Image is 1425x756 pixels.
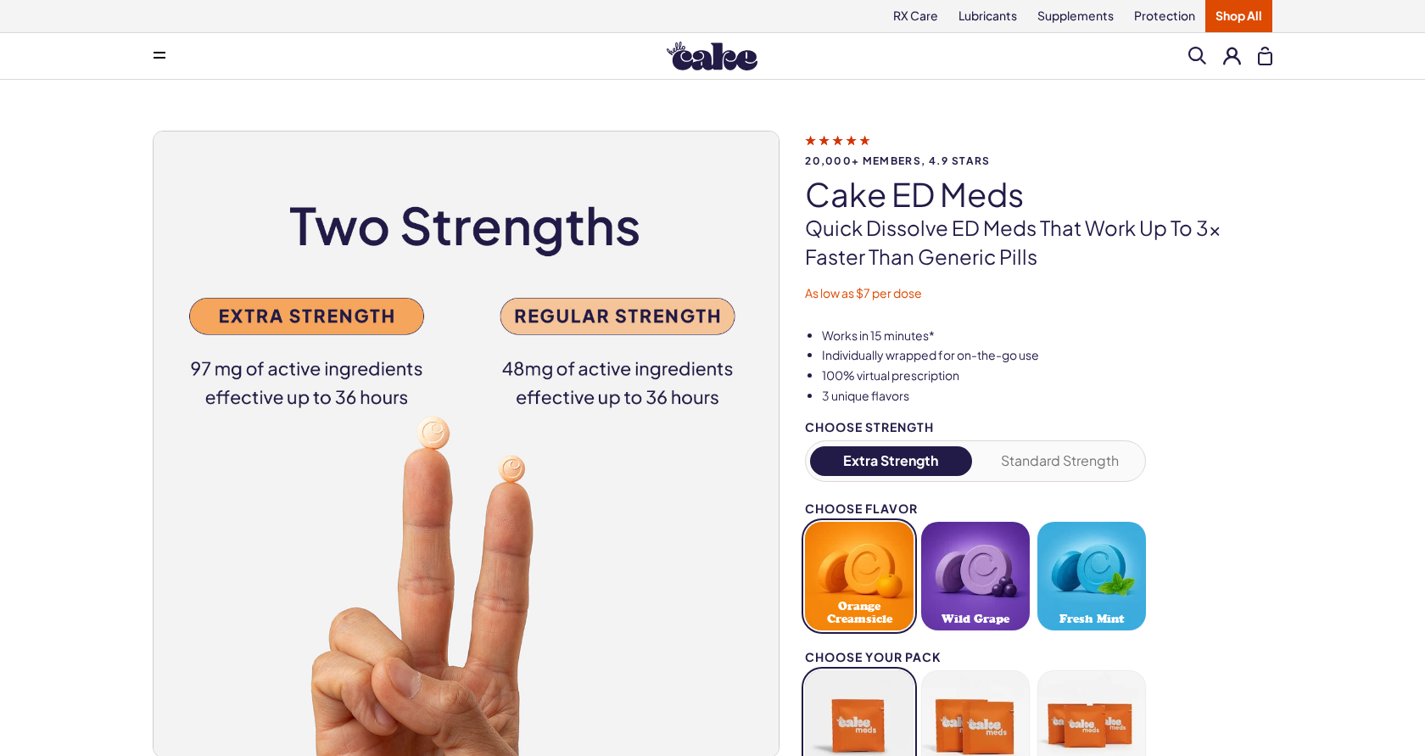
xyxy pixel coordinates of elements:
[810,446,972,476] button: Extra Strength
[805,214,1272,271] p: Quick dissolve ED Meds that work up to 3x faster than generic pills
[822,328,1272,344] li: Works in 15 minutes*
[1059,613,1124,625] span: Fresh Mint
[667,42,757,70] img: Hello Cake
[822,388,1272,405] li: 3 unique flavors
[822,347,1272,364] li: Individually wrapped for on-the-go use
[805,176,1272,212] h1: Cake ED Meds
[810,600,908,625] span: Orange Creamsicle
[805,502,1146,515] div: Choose Flavor
[942,613,1009,625] span: Wild Grape
[805,155,1272,166] span: 20,000+ members, 4.9 stars
[805,285,1272,302] p: As low as $7 per dose
[805,651,1146,664] div: Choose your pack
[980,446,1142,476] button: Standard Strength
[822,367,1272,384] li: 100% virtual prescription
[805,132,1272,166] a: 20,000+ members, 4.9 stars
[805,421,1146,434] div: Choose Strength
